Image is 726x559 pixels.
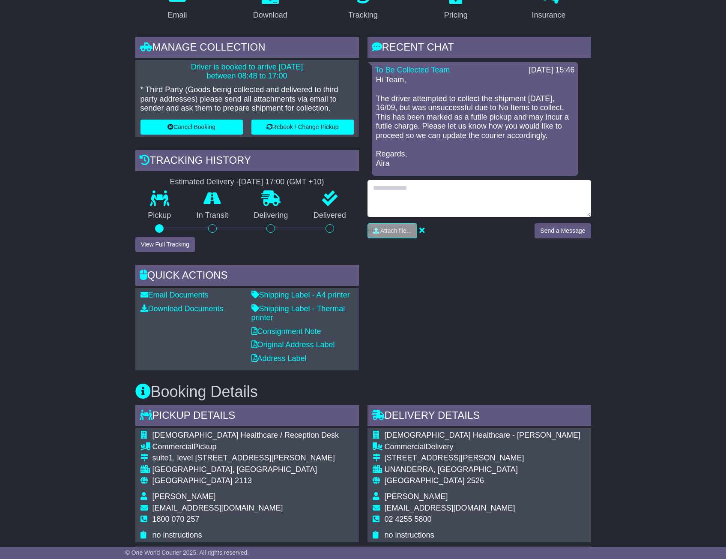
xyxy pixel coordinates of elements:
[251,340,335,349] a: Original Address Label
[385,476,465,485] span: [GEOGRAPHIC_DATA]
[135,383,591,400] h3: Booking Details
[140,85,354,113] p: * Third Party (Goods being collected and delivered to third party addresses) please send all atta...
[385,442,580,452] div: Delivery
[135,37,359,60] div: Manage collection
[140,304,224,313] a: Download Documents
[385,504,515,512] span: [EMAIL_ADDRESS][DOMAIN_NAME]
[535,223,591,238] button: Send a Message
[385,465,580,475] div: UNANDERRA, [GEOGRAPHIC_DATA]
[532,9,566,21] div: Insurance
[152,476,233,485] span: [GEOGRAPHIC_DATA]
[251,304,345,322] a: Shipping Label - Thermal printer
[241,211,301,220] p: Delivering
[529,66,575,75] div: [DATE] 15:46
[467,476,484,485] span: 2526
[385,454,580,463] div: [STREET_ADDRESS][PERSON_NAME]
[152,442,194,451] span: Commercial
[140,120,243,135] button: Cancel Booking
[152,454,339,463] div: suite1, level [STREET_ADDRESS][PERSON_NAME]
[251,327,321,336] a: Consignment Note
[140,63,354,81] p: Driver is booked to arrive [DATE] between 08:48 to 17:00
[125,549,249,556] span: © One World Courier 2025. All rights reserved.
[251,291,350,299] a: Shipping Label - A4 printer
[135,237,195,252] button: View Full Tracking
[385,492,448,501] span: [PERSON_NAME]
[253,9,287,21] div: Download
[140,291,209,299] a: Email Documents
[167,9,187,21] div: Email
[367,37,591,60] div: RECENT CHAT
[152,442,339,452] div: Pickup
[152,515,200,523] span: 1800 070 257
[152,465,339,475] div: [GEOGRAPHIC_DATA], [GEOGRAPHIC_DATA]
[135,265,359,288] div: Quick Actions
[184,211,241,220] p: In Transit
[301,211,359,220] p: Delivered
[376,75,574,168] p: Hi Team, The driver attempted to collect the shipment [DATE], 16/09, but was unsuccessful due to ...
[152,492,216,501] span: [PERSON_NAME]
[235,476,252,485] span: 2113
[251,354,307,363] a: Address Label
[375,66,450,74] a: To Be Collected Team
[385,531,434,539] span: no instructions
[152,431,339,439] span: [DEMOGRAPHIC_DATA] Healthcare / Reception Desk
[385,431,580,439] span: [DEMOGRAPHIC_DATA] Healthcare - [PERSON_NAME]
[385,515,432,523] span: 02 4255 5800
[367,405,591,428] div: Delivery Details
[135,211,184,220] p: Pickup
[251,120,354,135] button: Rebook / Change Pickup
[239,177,324,187] div: [DATE] 17:00 (GMT +10)
[152,504,283,512] span: [EMAIL_ADDRESS][DOMAIN_NAME]
[135,150,359,173] div: Tracking history
[152,531,202,539] span: no instructions
[444,9,468,21] div: Pricing
[135,405,359,428] div: Pickup Details
[348,9,377,21] div: Tracking
[385,442,426,451] span: Commercial
[135,177,359,187] div: Estimated Delivery -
